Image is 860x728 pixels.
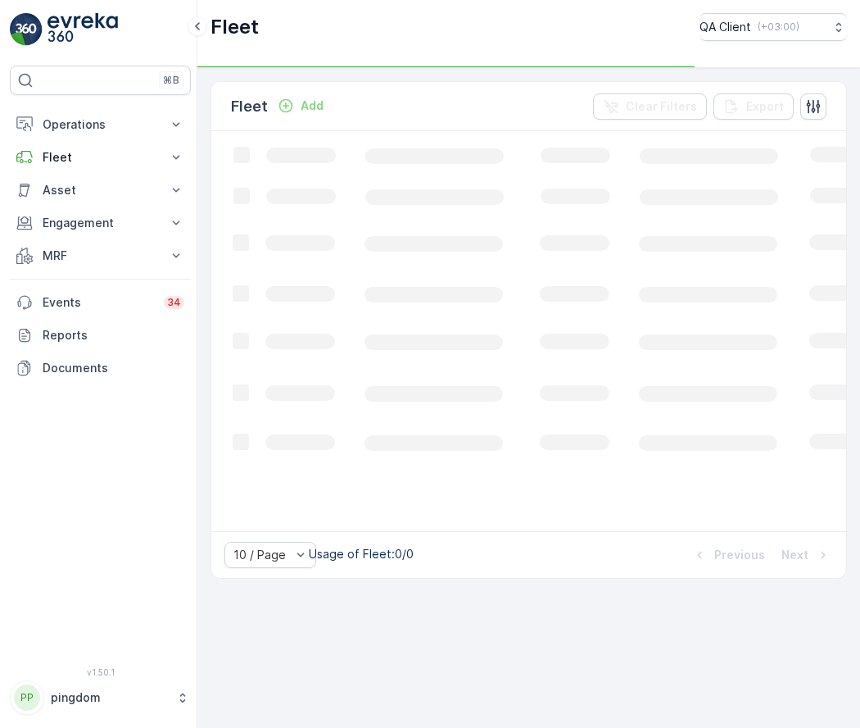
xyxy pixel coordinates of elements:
[10,207,191,239] button: Engagement
[746,98,784,115] p: Export
[43,116,158,133] p: Operations
[210,14,259,40] p: Fleet
[10,108,191,141] button: Operations
[10,680,191,715] button: PPpingdom
[10,667,191,677] span: v 1.50.1
[10,13,43,46] img: logo
[10,174,191,207] button: Asset
[781,547,808,563] p: Next
[51,689,168,706] p: pingdom
[309,546,414,562] p: Usage of Fleet : 0/0
[690,545,767,565] button: Previous
[43,327,184,344] p: Reports
[699,19,751,35] p: QA Client
[43,215,158,231] p: Engagement
[167,296,181,309] p: 34
[48,13,118,46] img: logo_light-DOdMpM7g.png
[271,96,330,116] button: Add
[10,286,191,319] a: Events34
[10,319,191,352] a: Reports
[43,248,158,264] p: MRF
[10,352,191,384] a: Documents
[10,239,191,272] button: MRF
[231,95,268,118] p: Fleet
[699,13,847,41] button: QA Client(+03:00)
[43,182,158,198] p: Asset
[43,149,158,166] p: Fleet
[301,98,324,114] p: Add
[43,360,184,376] p: Documents
[713,93,794,120] button: Export
[626,98,697,115] p: Clear Filters
[758,20,799,34] p: ( +03:00 )
[593,93,707,120] button: Clear Filters
[714,547,765,563] p: Previous
[10,141,191,174] button: Fleet
[43,294,154,311] p: Events
[14,685,40,711] div: PP
[780,545,833,565] button: Next
[163,74,179,87] p: ⌘B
